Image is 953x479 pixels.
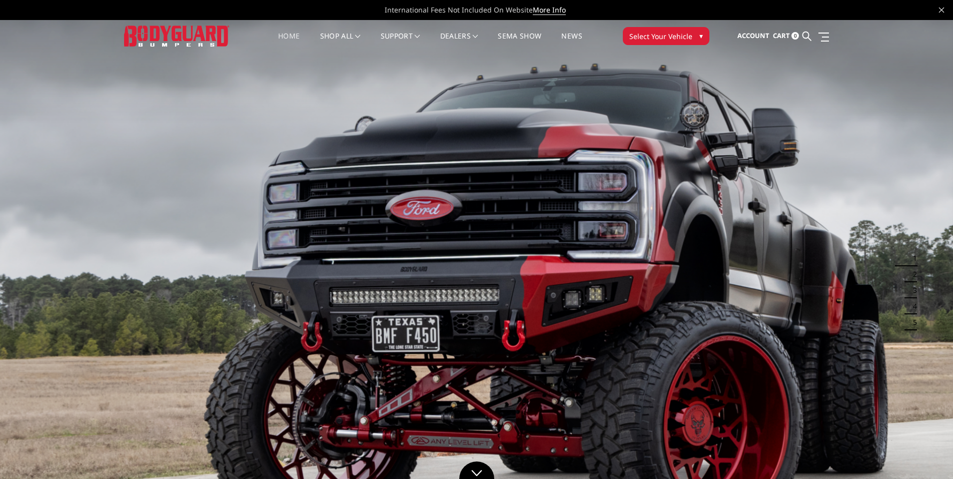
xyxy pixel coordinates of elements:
[561,33,582,52] a: News
[278,33,300,52] a: Home
[737,23,769,50] a: Account
[623,27,709,45] button: Select Your Vehicle
[791,32,799,40] span: 0
[629,31,692,42] span: Select Your Vehicle
[498,33,541,52] a: SEMA Show
[459,461,494,479] a: Click to Down
[773,23,799,50] a: Cart 0
[533,5,566,15] a: More Info
[124,26,229,46] img: BODYGUARD BUMPERS
[907,266,917,282] button: 2 of 5
[737,31,769,40] span: Account
[907,314,917,330] button: 5 of 5
[440,33,478,52] a: Dealers
[320,33,361,52] a: shop all
[381,33,420,52] a: Support
[773,31,790,40] span: Cart
[907,282,917,298] button: 3 of 5
[907,298,917,314] button: 4 of 5
[907,250,917,266] button: 1 of 5
[699,31,703,41] span: ▾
